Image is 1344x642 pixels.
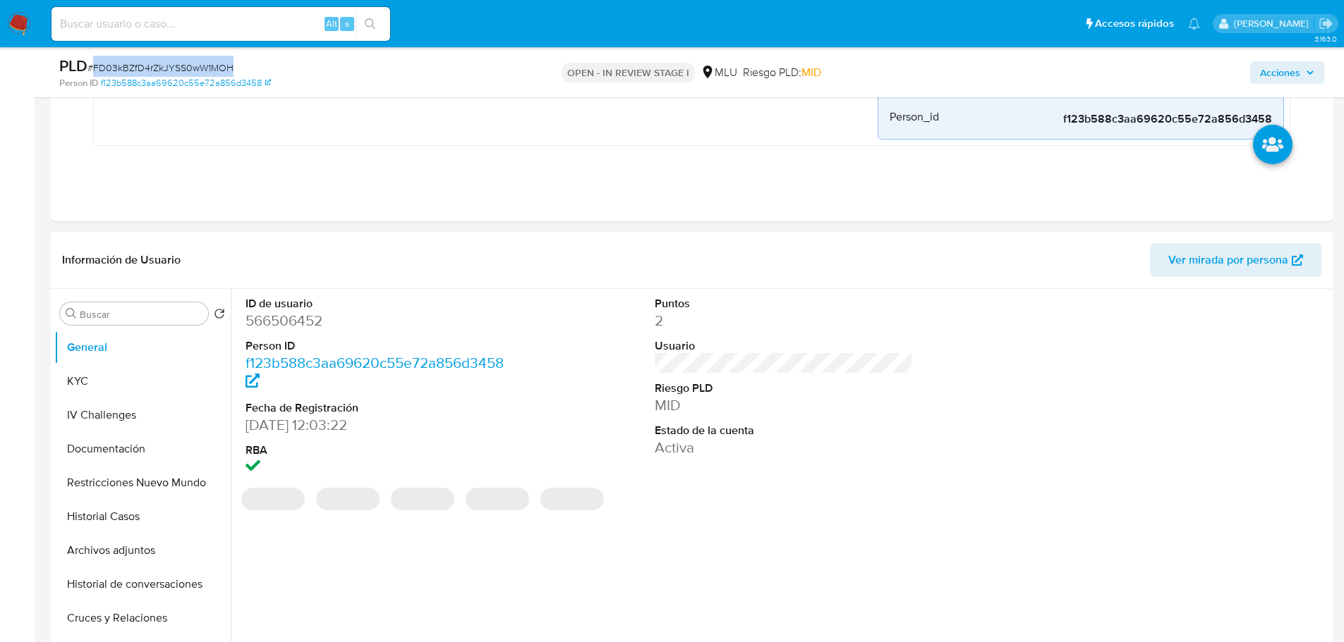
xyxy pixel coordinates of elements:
[246,311,504,331] dd: 566506452
[246,443,504,458] dt: RBA
[246,400,504,416] dt: Fecha de Registración
[345,17,349,30] span: s
[1319,16,1333,31] a: Salir
[246,338,504,354] dt: Person ID
[214,308,225,323] button: Volver al orden por defecto
[655,311,914,331] dd: 2
[562,63,695,82] p: OPEN - IN REVIEW STAGE I
[52,15,390,33] input: Buscar usuario o caso...
[356,14,385,34] button: search-icon
[540,488,604,510] span: ‌
[655,395,914,415] dd: MID
[655,438,914,457] dd: Activa
[54,432,231,466] button: Documentación
[1260,61,1300,84] span: Acciones
[655,423,914,438] dt: Estado de la cuenta
[246,352,504,393] a: f123b588c3aa69620c55e72a856d3458
[54,331,231,364] button: General
[1168,243,1288,277] span: Ver mirada por persona
[246,296,504,311] dt: ID de usuario
[466,488,529,510] span: ‌
[54,533,231,567] button: Archivos adjuntos
[59,77,98,89] b: Person ID
[246,415,504,435] dd: [DATE] 12:03:22
[1150,243,1321,277] button: Ver mirada por persona
[54,500,231,533] button: Historial Casos
[1095,16,1174,31] span: Accesos rápidos
[1234,17,1314,30] p: antonio.rossel@mercadolibre.com
[87,61,234,75] span: # FD03kBZfD4rZkJYSS0wW1MOH
[655,338,914,354] dt: Usuario
[54,601,231,635] button: Cruces y Relaciones
[391,488,454,510] span: ‌
[62,253,181,267] h1: Información de Usuario
[316,488,380,510] span: ‌
[54,567,231,601] button: Historial de conversaciones
[743,65,821,80] span: Riesgo PLD:
[54,364,231,398] button: KYC
[54,398,231,432] button: IV Challenges
[1314,33,1337,44] span: 3.163.0
[241,488,305,510] span: ‌
[80,308,202,321] input: Buscar
[655,381,914,396] dt: Riesgo PLD
[101,77,271,89] a: f123b588c3aa69620c55e72a856d3458
[701,65,737,80] div: MLU
[54,466,231,500] button: Restricciones Nuevo Mundo
[801,64,821,80] span: MID
[1250,61,1324,84] button: Acciones
[59,54,87,77] b: PLD
[326,17,337,30] span: Alt
[66,308,77,319] button: Buscar
[1188,18,1200,30] a: Notificaciones
[655,296,914,311] dt: Puntos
